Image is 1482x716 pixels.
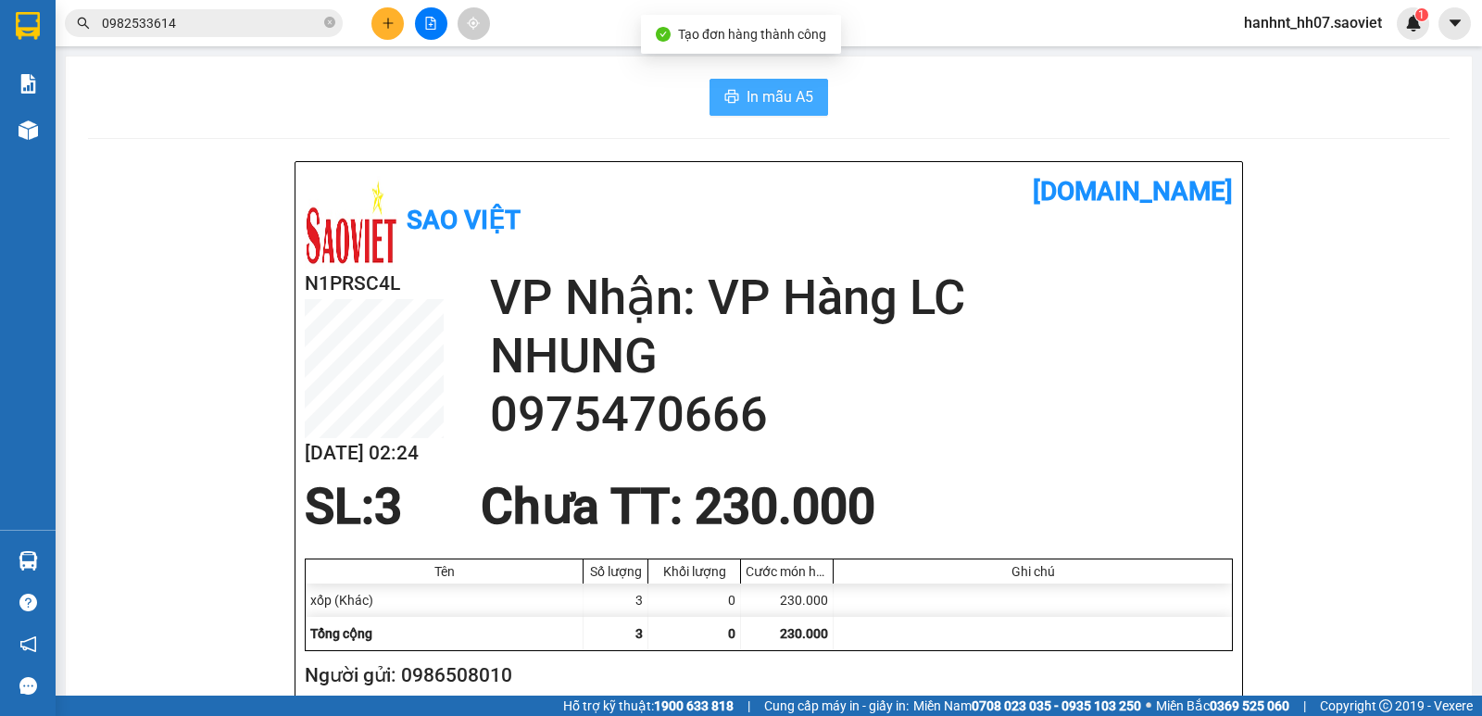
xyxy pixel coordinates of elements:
span: search [77,17,90,30]
span: notification [19,635,37,653]
span: 3 [635,626,643,641]
span: close-circle [324,17,335,28]
span: printer [724,89,739,107]
span: close-circle [324,15,335,32]
span: Miền Bắc [1156,696,1289,716]
span: Tạo đơn hàng thành công [678,27,826,42]
div: Cước món hàng [746,564,828,579]
div: 0 [648,584,741,617]
span: check-circle [656,27,671,42]
span: copyright [1379,699,1392,712]
span: 230.000 [780,626,828,641]
input: Tìm tên, số ĐT hoặc mã đơn [102,13,320,33]
span: In mẫu A5 [747,85,813,108]
span: ⚪️ [1146,702,1151,710]
span: 3 [374,478,402,535]
span: message [19,677,37,695]
span: Tổng cộng [310,626,372,641]
span: file-add [424,17,437,30]
span: caret-down [1447,15,1463,31]
b: [DOMAIN_NAME] [1033,176,1233,207]
span: | [747,696,750,716]
img: logo-vxr [16,12,40,40]
b: Sao Việt [407,205,521,235]
div: Số lượng [588,564,643,579]
h2: 0975470666 [490,385,1233,444]
img: warehouse-icon [19,551,38,571]
span: | [1303,696,1306,716]
button: file-add [415,7,447,40]
strong: 0369 525 060 [1210,698,1289,713]
div: Khối lượng [653,564,735,579]
img: warehouse-icon [19,120,38,140]
h2: N1PRSC4L [305,269,444,299]
span: SL: [305,478,374,535]
span: Cung cấp máy in - giấy in: [764,696,909,716]
strong: 1900 633 818 [654,698,734,713]
div: Tên [310,564,578,579]
span: 0 [728,626,735,641]
span: aim [467,17,480,30]
div: Chưa TT : 230.000 [470,479,886,534]
strong: 0708 023 035 - 0935 103 250 [972,698,1141,713]
div: 3 [584,584,648,617]
h2: NHUNG [490,327,1233,385]
button: printerIn mẫu A5 [710,79,828,116]
button: caret-down [1438,7,1471,40]
div: 230.000 [741,584,834,617]
span: question-circle [19,594,37,611]
sup: 1 [1415,8,1428,21]
img: solution-icon [19,74,38,94]
span: hanhnt_hh07.saoviet [1229,11,1397,34]
img: icon-new-feature [1405,15,1422,31]
span: Miền Nam [913,696,1141,716]
h2: VP Nhận: VP Hàng LC [490,269,1233,327]
span: Hỗ trợ kỹ thuật: [563,696,734,716]
button: aim [458,7,490,40]
button: plus [371,7,404,40]
img: logo.jpg [305,176,397,269]
h2: Người gửi: 0986508010 [305,660,1225,691]
div: Ghi chú [838,564,1227,579]
span: plus [382,17,395,30]
span: 1 [1418,8,1425,21]
h2: [DATE] 02:24 [305,438,444,469]
div: xốp (Khác) [306,584,584,617]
